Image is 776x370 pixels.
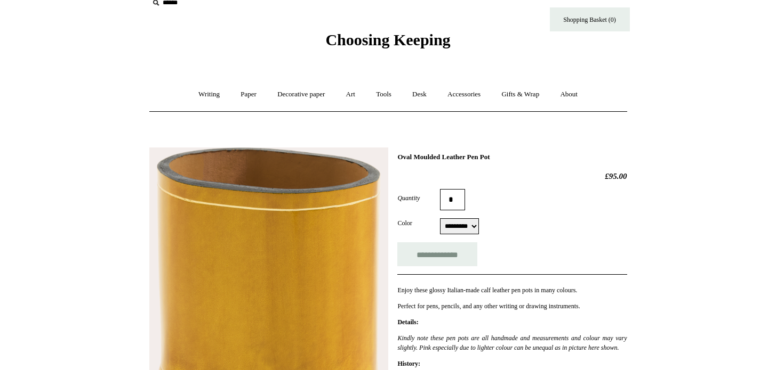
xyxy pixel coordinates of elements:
[438,80,490,109] a: Accessories
[550,80,587,109] a: About
[397,285,627,295] p: Enjoy these glossy Italian-made calf leather pen pots in many colours.
[337,80,365,109] a: Art
[189,80,229,109] a: Writing
[397,301,627,311] p: Perfect for pens, pencils, and any other writing or drawing instruments.
[325,39,450,47] a: Choosing Keeping
[366,80,401,109] a: Tools
[550,7,630,31] a: Shopping Basket (0)
[397,218,440,228] label: Color
[397,193,440,203] label: Quantity
[268,80,334,109] a: Decorative paper
[325,31,450,48] span: Choosing Keeping
[397,360,420,367] strong: History:
[397,171,627,181] h2: £95.00
[403,80,436,109] a: Desk
[397,153,627,161] h1: Oval Moulded Leather Pen Pot
[397,318,418,326] strong: Details:
[492,80,549,109] a: Gifts & Wrap
[397,334,627,351] em: Kindly note these pen pots are all handmade and measurements and colour may vary slightly. Pink e...
[231,80,266,109] a: Paper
